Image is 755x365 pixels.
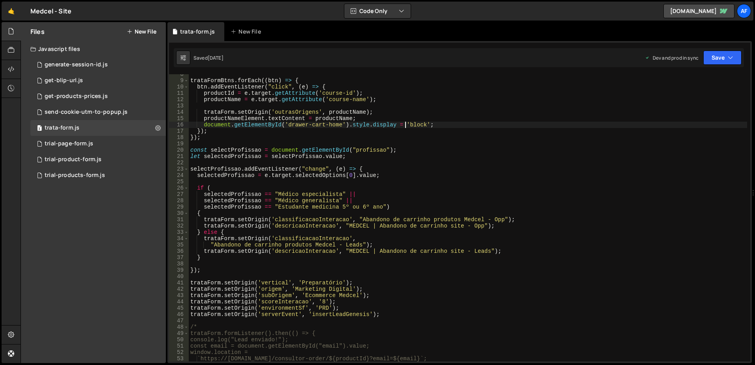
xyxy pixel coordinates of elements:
[45,61,108,68] div: generate-session-id.js
[169,242,189,248] div: 35
[169,216,189,223] div: 31
[231,28,264,36] div: New File
[169,229,189,235] div: 33
[193,55,223,61] div: Saved
[169,356,189,362] div: 53
[30,57,166,73] div: 13262/33000.js
[169,318,189,324] div: 47
[737,4,751,18] a: Af
[169,273,189,280] div: 40
[169,115,189,122] div: 15
[169,147,189,153] div: 20
[169,204,189,210] div: 29
[37,126,42,132] span: 3
[169,172,189,179] div: 24
[645,55,699,61] div: Dev and prod in sync
[169,349,189,356] div: 52
[169,84,189,90] div: 10
[169,299,189,305] div: 44
[169,77,189,84] div: 9
[703,51,742,65] button: Save
[169,71,189,77] div: 8
[169,109,189,115] div: 14
[45,77,83,84] div: get-blip-url.js
[169,330,189,337] div: 49
[169,191,189,198] div: 27
[169,305,189,311] div: 45
[169,343,189,349] div: 51
[180,28,215,36] div: trata-form.js
[169,160,189,166] div: 22
[45,124,79,132] div: trata-form.js
[169,96,189,103] div: 12
[169,122,189,128] div: 16
[169,103,189,109] div: 13
[169,166,189,172] div: 23
[169,198,189,204] div: 28
[21,41,166,57] div: Javascript files
[169,153,189,160] div: 21
[169,185,189,191] div: 26
[30,88,166,104] div: 13262/42180.js
[169,254,189,261] div: 37
[169,292,189,299] div: 43
[169,128,189,134] div: 17
[45,109,128,116] div: send-cookie-utm-to-popup.js
[169,141,189,147] div: 19
[169,261,189,267] div: 38
[344,4,411,18] button: Code Only
[30,27,45,36] h2: Files
[30,6,71,16] div: Medcel - Site
[45,140,93,147] div: trial-page-form.js
[127,28,156,35] button: New File
[169,179,189,185] div: 25
[169,324,189,330] div: 48
[208,55,223,61] div: [DATE]
[169,235,189,242] div: 34
[169,90,189,96] div: 11
[30,104,166,120] div: 13262/38564.js
[169,267,189,273] div: 39
[30,167,166,183] div: 13262/35409.js
[2,2,21,21] a: 🤙
[169,210,189,216] div: 30
[169,311,189,318] div: 46
[169,134,189,141] div: 18
[30,152,166,167] div: 13262/35265.js
[169,248,189,254] div: 36
[169,337,189,343] div: 50
[663,4,734,18] a: [DOMAIN_NAME]
[169,223,189,229] div: 32
[45,172,105,179] div: trial-products-form.js
[30,136,166,152] div: 13262/35201.js
[30,120,166,136] div: 13262/36225.js
[169,280,189,286] div: 41
[169,286,189,292] div: 42
[45,93,108,100] div: get-products-prices.js
[30,73,166,88] div: 13262/39606.js
[45,156,101,163] div: trial-product-form.js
